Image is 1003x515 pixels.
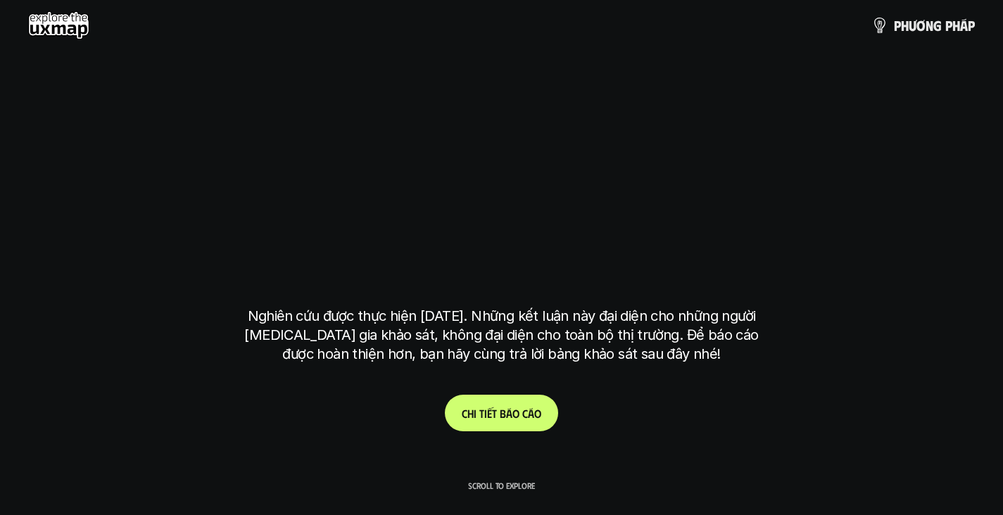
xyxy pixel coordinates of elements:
span: t [492,407,497,420]
span: ế [487,407,492,420]
span: ơ [916,18,926,33]
span: i [474,407,477,420]
span: n [926,18,933,33]
p: Scroll to explore [468,481,535,490]
h6: Kết quả nghiên cứu [453,71,560,87]
span: h [901,18,909,33]
span: c [522,407,528,420]
span: C [462,407,467,420]
h1: tại [GEOGRAPHIC_DATA] [251,217,752,276]
span: á [960,18,968,33]
span: t [479,407,484,420]
span: o [512,407,519,420]
span: h [467,407,474,420]
span: h [952,18,960,33]
a: phươngpháp [871,11,975,39]
span: á [528,407,534,420]
span: ư [909,18,916,33]
span: o [534,407,541,420]
span: b [500,407,506,420]
a: Chitiếtbáocáo [445,395,558,431]
span: g [933,18,942,33]
span: p [945,18,952,33]
span: á [506,407,512,420]
span: p [968,18,975,33]
p: Nghiên cứu được thực hiện [DATE]. Những kết luận này đại diện cho những người [MEDICAL_DATA] gia ... [238,307,766,364]
span: i [484,407,487,420]
h1: phạm vi công việc của [245,106,759,165]
span: p [894,18,901,33]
